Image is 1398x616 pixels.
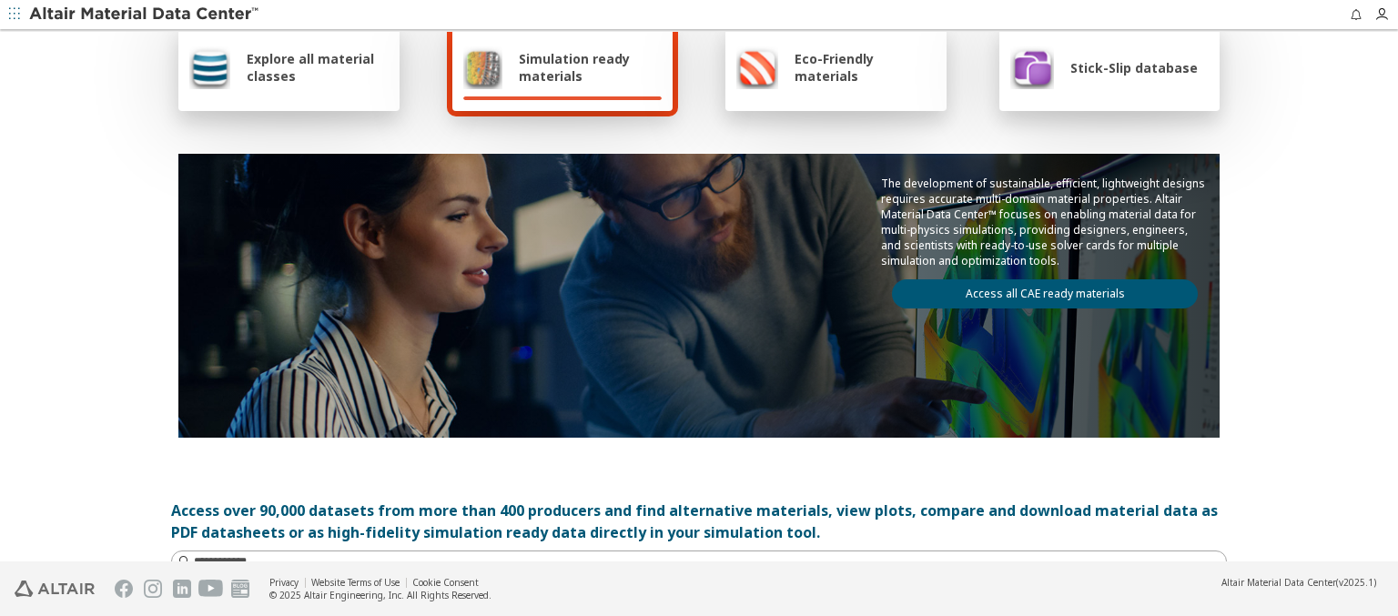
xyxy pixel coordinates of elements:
[311,576,400,589] a: Website Terms of Use
[1010,45,1054,89] img: Stick-Slip database
[269,589,491,601] div: © 2025 Altair Engineering, Inc. All Rights Reserved.
[15,581,95,597] img: Altair Engineering
[29,5,261,24] img: Altair Material Data Center
[247,50,389,85] span: Explore all material classes
[795,50,935,85] span: Eco-Friendly materials
[189,45,230,89] img: Explore all material classes
[412,576,479,589] a: Cookie Consent
[463,45,502,89] img: Simulation ready materials
[881,176,1209,268] p: The development of sustainable, efficient, lightweight designs requires accurate multi-domain mat...
[1221,576,1336,589] span: Altair Material Data Center
[269,576,299,589] a: Privacy
[892,279,1198,308] a: Access all CAE ready materials
[1070,59,1198,76] span: Stick-Slip database
[519,50,662,85] span: Simulation ready materials
[171,500,1227,543] div: Access over 90,000 datasets from more than 400 producers and find alternative materials, view plo...
[736,45,778,89] img: Eco-Friendly materials
[1221,576,1376,589] div: (v2025.1)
